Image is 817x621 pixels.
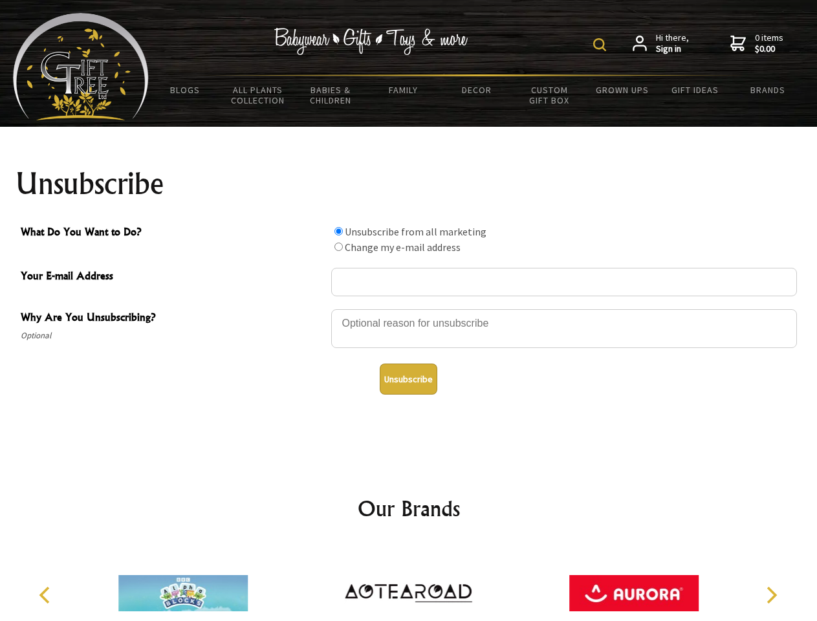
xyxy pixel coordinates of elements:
a: 0 items$0.00 [730,32,783,55]
a: Gift Ideas [659,76,732,103]
img: Babyware - Gifts - Toys and more... [13,13,149,120]
strong: $0.00 [755,43,783,55]
img: product search [593,38,606,51]
a: Custom Gift Box [513,76,586,114]
a: Babies & Children [294,76,367,114]
input: What Do You Want to Do? [334,227,343,235]
input: Your E-mail Address [331,268,797,296]
button: Previous [32,581,61,609]
span: Why Are You Unsubscribing? [21,309,325,328]
span: 0 items [755,32,783,55]
a: Hi there,Sign in [633,32,689,55]
label: Change my e-mail address [345,241,461,254]
a: BLOGS [149,76,222,103]
span: Hi there, [656,32,689,55]
span: Optional [21,328,325,343]
h1: Unsubscribe [16,168,802,199]
img: Babywear - Gifts - Toys & more [274,28,468,55]
button: Unsubscribe [380,364,437,395]
label: Unsubscribe from all marketing [345,225,486,238]
textarea: Why Are You Unsubscribing? [331,309,797,348]
button: Next [757,581,785,609]
strong: Sign in [656,43,689,55]
h2: Our Brands [26,493,792,524]
a: Decor [440,76,513,103]
a: All Plants Collection [222,76,295,114]
span: Your E-mail Address [21,268,325,287]
a: Family [367,76,441,103]
a: Grown Ups [585,76,659,103]
input: What Do You Want to Do? [334,243,343,251]
a: Brands [732,76,805,103]
span: What Do You Want to Do? [21,224,325,243]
